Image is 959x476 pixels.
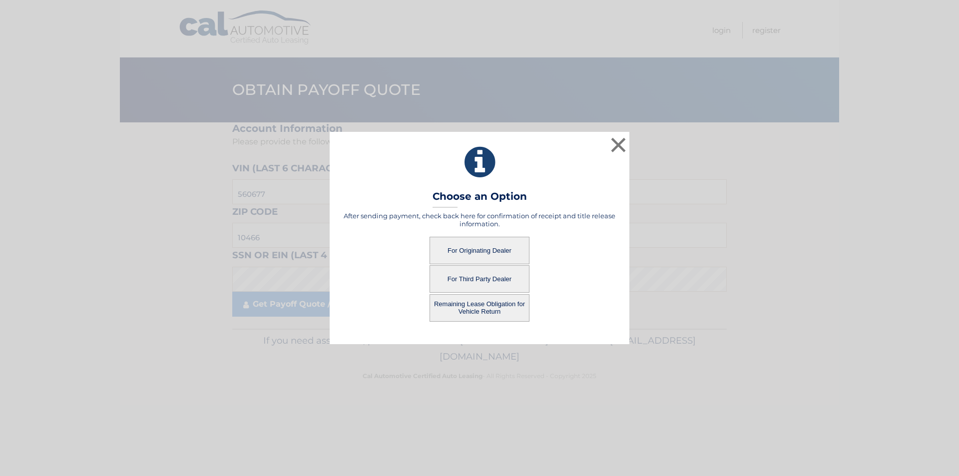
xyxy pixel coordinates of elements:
[608,135,628,155] button: ×
[433,190,527,208] h3: Choose an Option
[430,237,529,264] button: For Originating Dealer
[342,212,617,228] h5: After sending payment, check back here for confirmation of receipt and title release information.
[430,265,529,293] button: For Third Party Dealer
[430,294,529,322] button: Remaining Lease Obligation for Vehicle Return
